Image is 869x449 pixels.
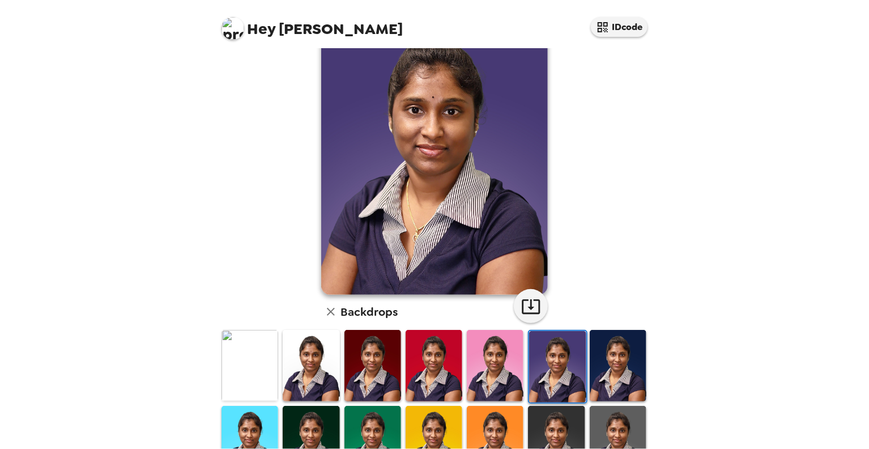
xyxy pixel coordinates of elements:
[340,303,398,321] h6: Backdrops
[221,330,278,401] img: Original
[221,11,403,37] span: [PERSON_NAME]
[321,11,548,295] img: user
[591,17,648,37] button: IDcode
[247,19,275,39] span: Hey
[221,17,244,40] img: profile pic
